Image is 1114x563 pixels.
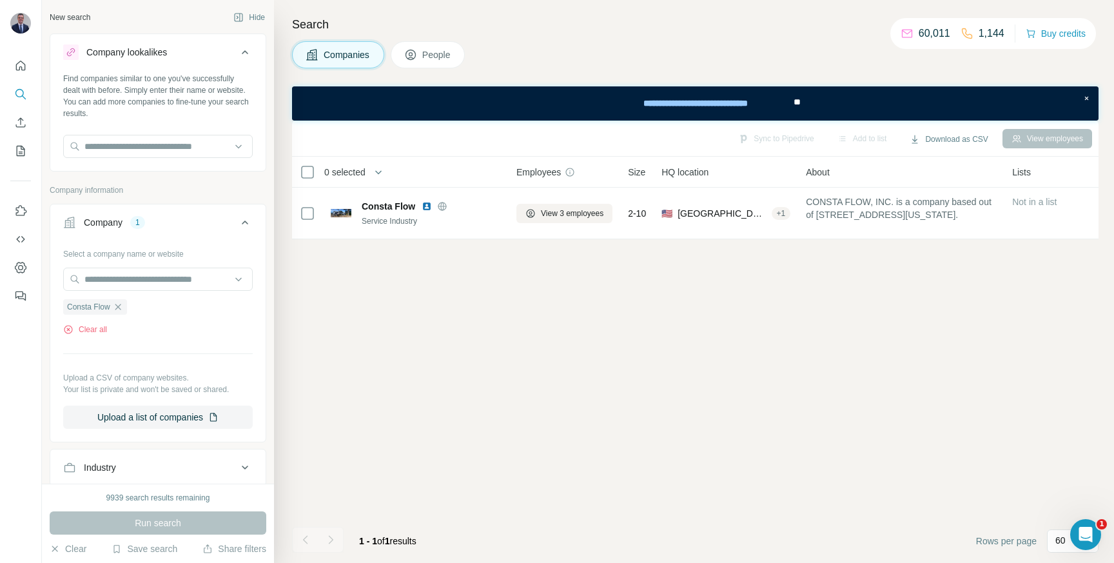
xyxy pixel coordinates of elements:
img: LinkedIn logo [422,201,432,212]
span: Employees [516,166,561,179]
span: results [359,536,416,546]
p: Your list is private and won't be saved or shared. [63,384,253,395]
span: [GEOGRAPHIC_DATA], [US_STATE] [678,207,766,220]
button: Use Surfe on LinkedIn [10,199,31,222]
img: Logo of Consta Flow [331,209,351,217]
span: 1 - 1 [359,536,377,546]
div: New search [50,12,90,23]
p: 60,011 [919,26,950,41]
button: My lists [10,139,31,163]
p: Upload a CSV of company websites. [63,372,253,384]
p: Company information [50,184,266,196]
span: CONSTA FLOW, INC. is a company based out of [STREET_ADDRESS][US_STATE]. [806,195,997,221]
span: of [377,536,385,546]
button: Use Surfe API [10,228,31,251]
span: View 3 employees [541,208,603,219]
span: 🇺🇸 [661,207,672,220]
div: Company lookalikes [86,46,167,59]
span: 2-10 [628,207,646,220]
button: Buy credits [1026,25,1086,43]
button: Company1 [50,207,266,243]
button: View 3 employees [516,204,612,223]
h4: Search [292,15,1099,34]
span: Lists [1012,166,1031,179]
button: Company lookalikes [50,37,266,73]
button: Share filters [202,542,266,555]
div: 1 [130,217,145,228]
button: Upload a list of companies [63,406,253,429]
span: 0 selected [324,166,366,179]
span: Rows per page [976,535,1037,548]
div: Find companies similar to one you've successfully dealt with before. Simply enter their name or w... [63,73,253,119]
button: Clear [50,542,86,555]
iframe: Banner [292,86,1099,121]
button: Industry [50,452,266,483]
span: Companies [324,48,371,61]
span: Consta Flow [67,301,110,313]
button: Search [10,83,31,106]
div: Select a company name or website [63,243,253,260]
button: Save search [112,542,177,555]
button: Quick start [10,54,31,77]
div: + 1 [772,208,791,219]
span: Not in a list [1012,197,1057,207]
button: Dashboard [10,256,31,279]
iframe: Intercom live chat [1070,519,1101,550]
div: Service Industry [362,215,501,227]
button: Hide [224,8,274,27]
div: Company [84,216,122,229]
span: About [806,166,830,179]
p: 1,144 [979,26,1004,41]
span: HQ location [661,166,708,179]
button: Feedback [10,284,31,308]
span: Consta Flow [362,200,415,213]
p: 60 [1055,534,1066,547]
div: Industry [84,461,116,474]
button: Enrich CSV [10,111,31,134]
span: 1 [1097,519,1107,529]
button: Clear all [63,324,107,335]
button: Download as CSV [901,130,997,149]
img: Avatar [10,13,31,34]
span: 1 [385,536,390,546]
span: Size [628,166,645,179]
span: People [422,48,452,61]
div: 9939 search results remaining [106,492,210,504]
